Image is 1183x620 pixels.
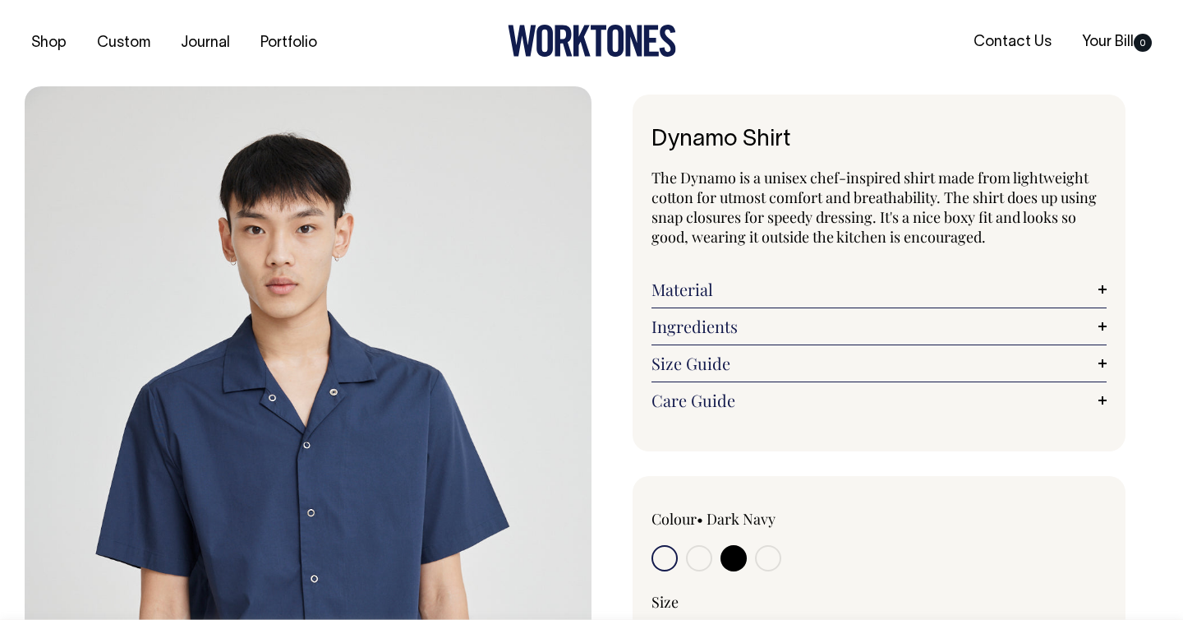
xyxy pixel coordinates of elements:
a: Custom [90,30,157,57]
span: 0 [1134,34,1152,52]
a: Contact Us [967,29,1058,56]
a: Material [651,280,1107,299]
a: Journal [174,30,237,57]
h1: Dynamo Shirt [651,127,1107,153]
a: Portfolio [254,30,324,57]
div: Colour [651,509,834,529]
a: Size Guide [651,354,1107,373]
span: • [697,509,703,529]
div: Size [651,592,1107,612]
span: The Dynamo is a unisex chef-inspired shirt made from lightweight cotton for utmost comfort and br... [651,168,1097,247]
a: Ingredients [651,317,1107,336]
a: Your Bill0 [1075,29,1158,56]
label: Dark Navy [707,509,776,529]
a: Shop [25,30,73,57]
a: Care Guide [651,391,1107,410]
